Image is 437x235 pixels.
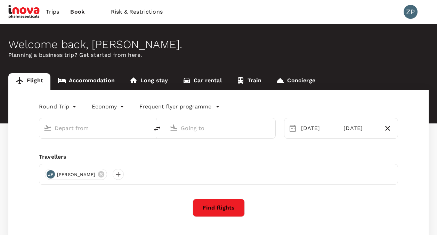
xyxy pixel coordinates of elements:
img: iNova Pharmaceuticals [8,4,40,20]
p: Planning a business trip? Get started from here. [8,51,429,59]
input: Depart from [55,123,134,134]
div: [DATE] [298,121,338,135]
div: ZP [47,170,55,179]
a: Flight [8,73,50,90]
div: [DATE] [341,121,380,135]
div: Travellers [39,153,398,161]
div: Welcome back , [PERSON_NAME] . [8,38,429,51]
button: delete [149,120,165,137]
button: Find flights [193,199,245,217]
input: Going to [181,123,260,134]
a: Concierge [269,73,322,90]
span: [PERSON_NAME] [53,171,99,178]
div: ZP [404,5,418,19]
button: Open [270,127,272,129]
div: Round Trip [39,101,78,112]
span: Book [70,8,85,16]
a: Car rental [175,73,229,90]
button: Open [144,127,145,129]
span: Risk & Restrictions [111,8,163,16]
div: Economy [92,101,126,112]
button: Frequent flyer programme [139,103,220,111]
a: Train [229,73,269,90]
div: ZP[PERSON_NAME] [45,169,107,180]
span: Trips [46,8,59,16]
p: Frequent flyer programme [139,103,211,111]
a: Accommodation [50,73,122,90]
a: Long stay [122,73,175,90]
